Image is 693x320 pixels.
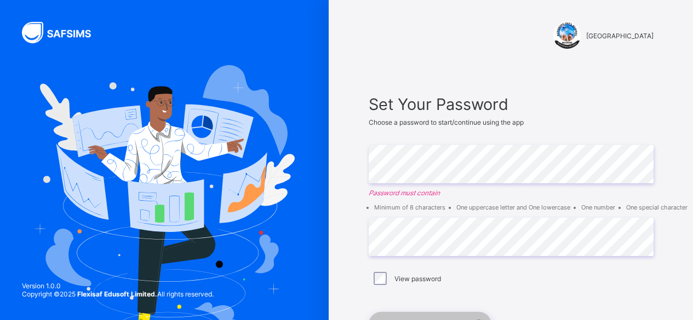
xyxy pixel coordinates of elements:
[369,118,524,126] span: Choose a password to start/continue using the app
[22,282,214,290] span: Version 1.0.0
[586,32,654,40] span: [GEOGRAPHIC_DATA]
[456,203,570,211] li: One uppercase letter and One lowercase
[22,290,214,298] span: Copyright © 2025 All rights reserved.
[77,290,157,298] strong: Flexisaf Edusoft Limited.
[394,275,441,283] label: View password
[626,203,688,211] li: One special character
[553,22,581,49] img: SUNSHINE INTERNATIONAL SCHOOL
[369,189,654,197] em: Password must contain
[581,203,615,211] li: One number
[22,22,104,43] img: SAFSIMS Logo
[369,95,654,114] span: Set Your Password
[374,203,445,211] li: Minimum of 8 characters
